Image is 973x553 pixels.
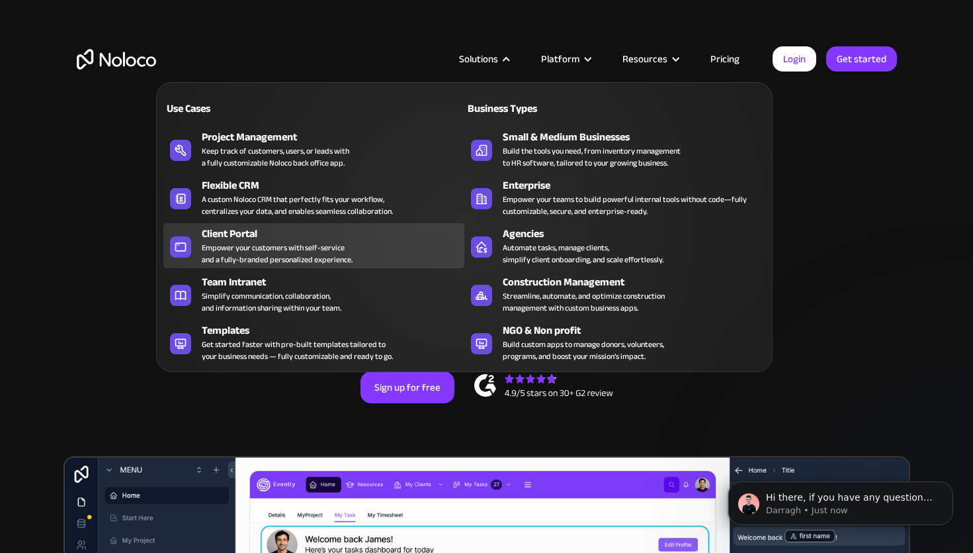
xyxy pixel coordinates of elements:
a: Sign up for free [360,372,454,403]
div: Small & Medium Businesses [503,129,771,145]
div: Platform [525,50,606,68]
div: Resources [622,50,667,68]
a: Construction ManagementStreamline, automate, and optimize constructionmanagement with custom busi... [464,272,765,317]
a: EnterpriseEmpower your teams to build powerful internal tools without code—fully customizable, se... [464,175,765,220]
div: Empower your customers with self-service and a fully-branded personalized experience. [202,242,353,266]
a: AgenciesAutomate tasks, manage clients,simplify client onboarding, and scale effortlessly. [464,223,765,268]
a: Use Cases [163,93,464,123]
h1: Custom No-Code Business Apps Platform [77,139,897,150]
a: Login [773,46,816,72]
div: Platform [541,50,579,68]
a: Small & Medium BusinessesBuild the tools you need, from inventory managementto HR software, tailo... [464,126,765,172]
div: Resources [606,50,694,68]
div: Solutions [459,50,498,68]
a: Project ManagementKeep track of customers, users, or leads witha fully customizable Noloco back o... [163,126,464,172]
nav: Solutions [156,64,773,372]
div: Team Intranet [202,274,470,290]
a: Get started [826,46,897,72]
iframe: Intercom notifications message [708,454,973,546]
div: Keep track of customers, users, or leads with a fully customizable Noloco back office app. [202,145,349,169]
div: Project Management [202,129,470,145]
div: Build the tools you need, from inventory management to HR software, tailored to your growing busi... [503,145,681,169]
div: Use Cases [163,101,308,117]
div: Templates [202,323,470,338]
h2: Business Apps for Teams [77,163,897,269]
a: TemplatesGet started faster with pre-built templates tailored toyour business needs — fully custo... [163,320,464,365]
div: Business Types [464,101,609,117]
div: Agencies [503,226,771,242]
div: Empower your teams to build powerful internal tools without code—fully customizable, secure, and ... [503,193,759,217]
div: Get started faster with pre-built templates tailored to your business needs — fully customizable ... [202,338,393,362]
div: Solutions [443,50,525,68]
a: Pricing [694,50,756,68]
a: Business Types [464,93,765,123]
a: NGO & Non profitBuild custom apps to manage donors, volunteers,programs, and boost your mission’s... [464,320,765,365]
div: Enterprise [503,177,771,193]
div: Streamline, automate, and optimize construction management with custom business apps. [503,290,665,314]
a: Flexible CRMA custom Noloco CRM that perfectly fits your workflow,centralizes your data, and enab... [163,175,464,220]
a: Team IntranetSimplify communication, collaboration,and information sharing within your team. [163,272,464,317]
div: A custom Noloco CRM that perfectly fits your workflow, centralizes your data, and enables seamles... [202,193,393,217]
div: Simplify communication, collaboration, and information sharing within your team. [202,290,341,314]
div: Construction Management [503,274,771,290]
a: home [77,49,156,70]
div: Automate tasks, manage clients, simplify client onboarding, and scale effortlessly. [503,242,663,266]
div: Build custom apps to manage donors, volunteers, programs, and boost your mission’s impact. [503,338,664,362]
div: Flexible CRM [202,177,470,193]
div: NGO & Non profit [503,323,771,338]
div: Client Portal [202,226,470,242]
a: Client PortalEmpower your customers with self-serviceand a fully-branded personalized experience. [163,223,464,268]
